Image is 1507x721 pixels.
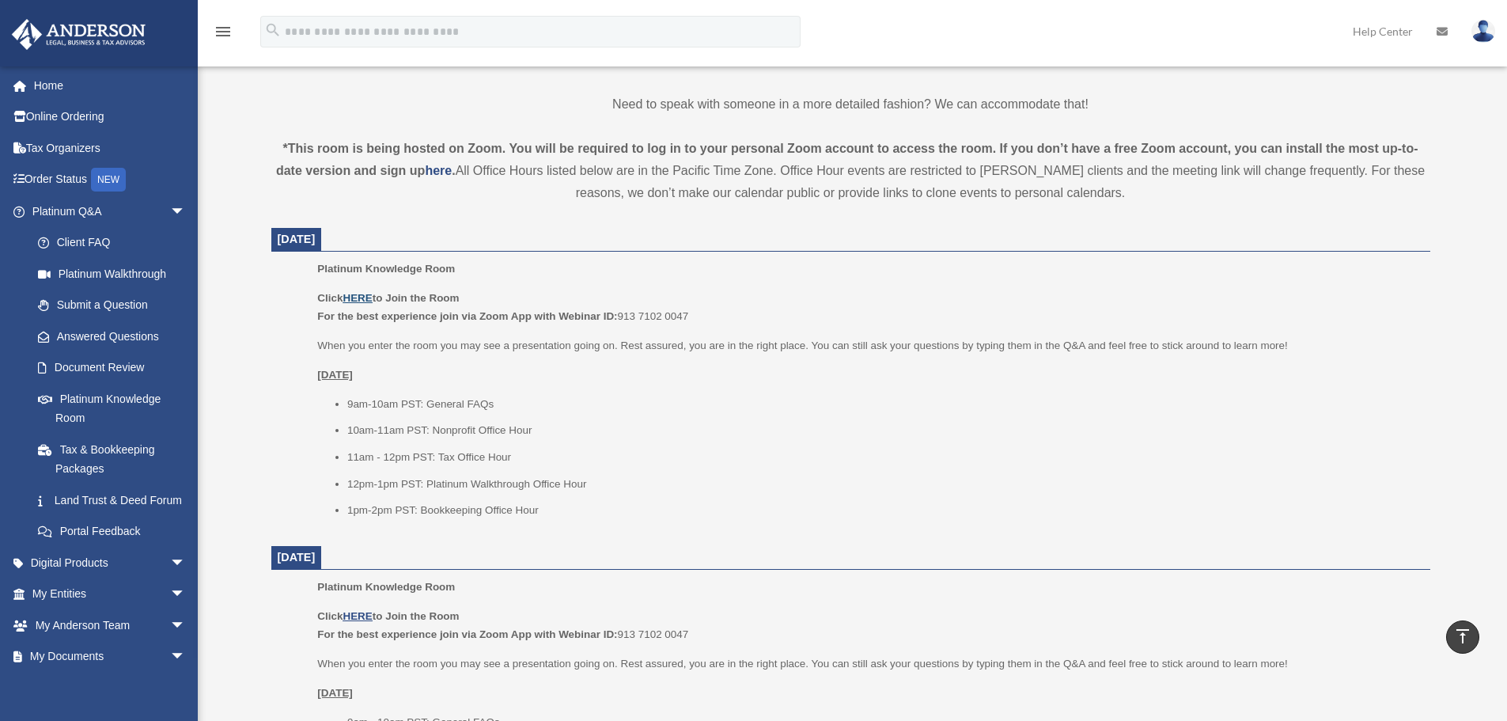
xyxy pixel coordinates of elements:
span: arrow_drop_down [170,641,202,674]
b: For the best experience join via Zoom App with Webinar ID: [317,310,617,322]
p: Need to speak with someone in a more detailed fashion? We can accommodate that! [271,93,1430,116]
a: Submit a Question [22,290,210,321]
i: menu [214,22,233,41]
p: 913 7102 0047 [317,289,1418,326]
strong: . [452,164,455,177]
li: 1pm-2pm PST: Bookkeeping Office Hour [347,501,1419,520]
b: Click to Join the Room [317,610,459,622]
p: When you enter the room you may see a presentation going on. Rest assured, you are in the right p... [317,336,1418,355]
li: 12pm-1pm PST: Platinum Walkthrough Office Hour [347,475,1419,494]
a: Platinum Q&Aarrow_drop_down [11,195,210,227]
u: [DATE] [317,687,353,699]
a: HERE [343,610,372,622]
img: Anderson Advisors Platinum Portal [7,19,150,50]
span: [DATE] [278,551,316,564]
div: NEW [91,168,126,192]
a: My Documentsarrow_drop_down [11,641,210,673]
img: User Pic [1471,20,1495,43]
a: Home [11,70,210,101]
a: Portal Feedback [22,516,210,548]
span: [DATE] [278,233,316,245]
u: [DATE] [317,369,353,381]
span: Platinum Knowledge Room [317,263,455,275]
b: Click to Join the Room [317,292,459,304]
i: vertical_align_top [1453,627,1472,646]
a: Document Review [22,352,210,384]
li: 9am-10am PST: General FAQs [347,395,1419,414]
a: Platinum Knowledge Room [22,383,202,434]
a: Answered Questions [22,321,210,352]
b: For the best experience join via Zoom App with Webinar ID: [317,628,617,640]
a: My Anderson Teamarrow_drop_down [11,609,210,641]
span: arrow_drop_down [170,609,202,642]
a: My Entitiesarrow_drop_down [11,579,210,610]
span: arrow_drop_down [170,579,202,611]
a: HERE [343,292,372,304]
a: Land Trust & Deed Forum [22,484,210,516]
p: When you enter the room you may see a presentation going on. Rest assured, you are in the right p... [317,655,1418,674]
a: menu [214,28,233,41]
a: Client FAQ [22,227,210,259]
a: Order StatusNEW [11,164,210,196]
a: here [425,164,452,177]
span: arrow_drop_down [170,195,202,228]
a: Tax & Bookkeeping Packages [22,434,210,484]
span: arrow_drop_down [170,547,202,579]
a: Platinum Walkthrough [22,258,210,290]
div: All Office Hours listed below are in the Pacific Time Zone. Office Hour events are restricted to ... [271,138,1430,204]
a: Online Ordering [11,101,210,133]
a: vertical_align_top [1446,620,1479,654]
span: Platinum Knowledge Room [317,581,455,593]
li: 11am - 12pm PST: Tax Office Hour [347,448,1419,467]
a: Tax Organizers [11,132,210,164]
a: Digital Productsarrow_drop_down [11,547,210,579]
i: search [264,21,282,39]
p: 913 7102 0047 [317,607,1418,644]
li: 10am-11am PST: Nonprofit Office Hour [347,421,1419,440]
strong: *This room is being hosted on Zoom. You will be required to log in to your personal Zoom account ... [276,142,1418,177]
